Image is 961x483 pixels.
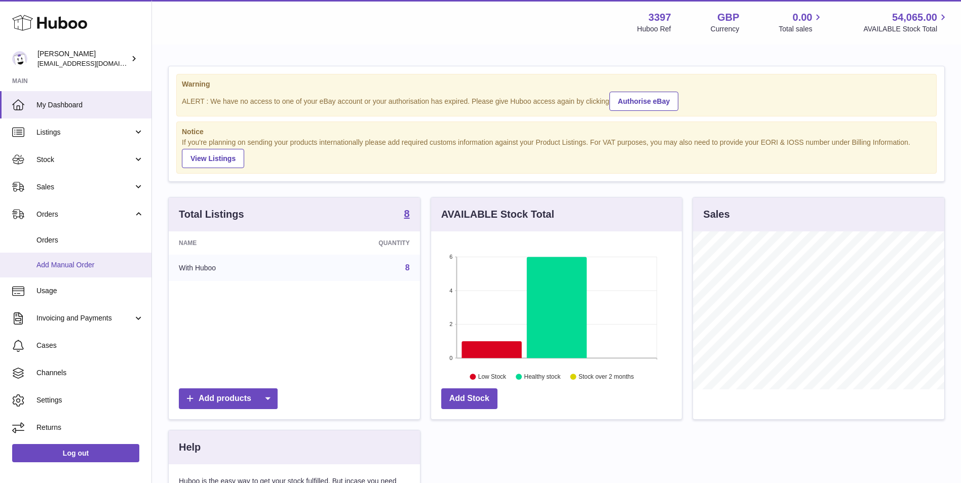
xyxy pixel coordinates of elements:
span: [EMAIL_ADDRESS][DOMAIN_NAME] [37,59,149,67]
h3: Total Listings [179,208,244,221]
a: View Listings [182,149,244,168]
span: Stock [36,155,133,165]
span: Add Manual Order [36,260,144,270]
div: Currency [711,24,740,34]
th: Name [169,231,301,255]
span: Listings [36,128,133,137]
td: With Huboo [169,255,301,281]
div: If you're planning on sending your products internationally please add required customs informati... [182,138,931,168]
span: Settings [36,395,144,405]
text: Stock over 2 months [579,374,634,381]
text: 4 [449,288,452,294]
text: 2 [449,321,452,328]
h3: Help [179,440,201,454]
span: My Dashboard [36,100,144,110]
strong: Notice [182,127,931,137]
div: Huboo Ref [637,24,671,34]
a: Add products [179,388,278,409]
span: Total sales [779,24,824,34]
strong: 8 [404,209,410,219]
div: ALERT : We have no access to one of your eBay account or your authorisation has expired. Please g... [182,90,931,111]
strong: GBP [717,11,739,24]
span: AVAILABLE Stock Total [863,24,949,34]
h3: AVAILABLE Stock Total [441,208,554,221]
strong: 3397 [648,11,671,24]
span: Returns [36,423,144,432]
span: Orders [36,210,133,219]
span: Invoicing and Payments [36,313,133,323]
h3: Sales [703,208,729,221]
span: Orders [36,235,144,245]
span: 54,065.00 [892,11,937,24]
a: 0.00 Total sales [779,11,824,34]
text: 6 [449,254,452,260]
span: Sales [36,182,133,192]
a: 8 [404,209,410,221]
span: Usage [36,286,144,296]
a: Authorise eBay [609,92,679,111]
text: Low Stock [478,374,507,381]
a: Log out [12,444,139,462]
span: Cases [36,341,144,350]
th: Quantity [301,231,419,255]
strong: Warning [182,79,931,89]
a: 54,065.00 AVAILABLE Stock Total [863,11,949,34]
div: [PERSON_NAME] [37,49,129,68]
span: Channels [36,368,144,378]
text: 0 [449,355,452,361]
img: sales@canchema.com [12,51,27,66]
a: 8 [405,263,410,272]
text: Healthy stock [524,374,561,381]
a: Add Stock [441,388,497,409]
span: 0.00 [793,11,813,24]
